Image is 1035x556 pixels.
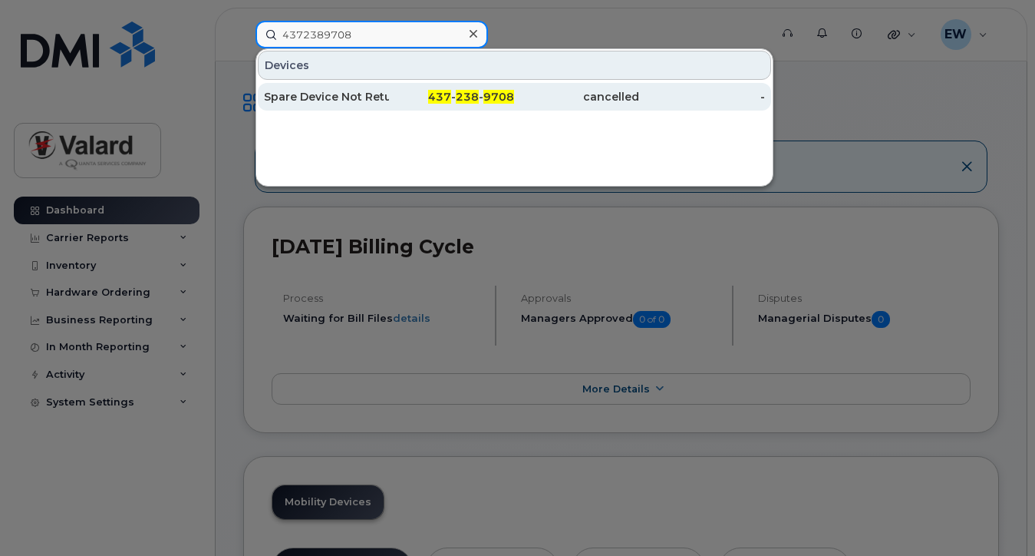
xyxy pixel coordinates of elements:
a: Spare Device Not Returned Sd#75296437-238-9708cancelled- [258,83,771,111]
div: Spare Device Not Returned Sd#75296 [264,89,389,104]
span: 9708 [483,90,514,104]
span: 437 [428,90,451,104]
div: - - [389,89,514,104]
div: cancelled [514,89,639,104]
div: - [639,89,764,104]
div: Devices [258,51,771,80]
span: 238 [456,90,479,104]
